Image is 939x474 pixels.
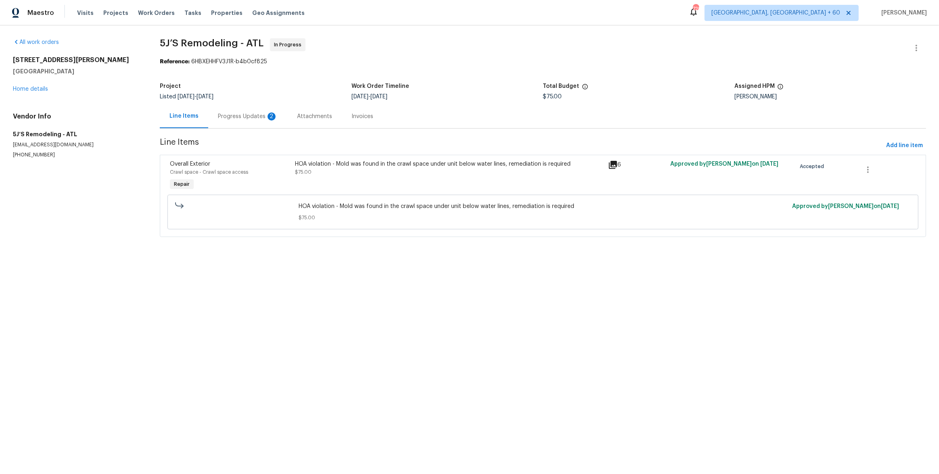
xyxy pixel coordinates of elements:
button: Add line item [883,138,926,153]
div: Progress Updates [218,112,278,121]
span: Add line item [886,141,923,151]
span: Approved by [PERSON_NAME] on [671,161,779,167]
span: [DATE] [370,94,387,100]
span: Line Items [160,138,883,153]
span: Geo Assignments [252,9,305,17]
span: Projects [103,9,128,17]
h5: Assigned HPM [734,83,775,89]
div: Line Items [169,112,199,120]
span: Listed [160,94,213,100]
span: $75.00 [295,170,312,175]
span: [DATE] [761,161,779,167]
h2: [STREET_ADDRESS][PERSON_NAME] [13,56,140,64]
span: [GEOGRAPHIC_DATA], [GEOGRAPHIC_DATA] + 60 [711,9,840,17]
span: $75.00 [543,94,562,100]
span: [PERSON_NAME] [878,9,927,17]
span: [DATE] [197,94,213,100]
div: 2 [268,112,276,121]
div: Invoices [351,112,373,121]
span: Overall Exterior [170,161,210,167]
h5: Work Order Timeline [351,83,409,89]
div: 6 [608,160,666,170]
p: [PHONE_NUMBER] [13,152,140,158]
span: Approved by [PERSON_NAME] on [792,204,899,209]
span: - [178,94,213,100]
span: Repair [171,180,193,188]
a: Home details [13,86,48,92]
div: 6HBXEHHFV3J1R-b4b0cf825 [160,58,926,66]
h5: Total Budget [543,83,579,89]
span: Crawl space - Crawl space access [170,170,248,175]
div: [PERSON_NAME] [734,94,926,100]
div: HOA violation - Mold was found in the crawl space under unit below water lines, remediation is re... [295,160,603,168]
p: [EMAIL_ADDRESS][DOMAIN_NAME] [13,141,140,148]
span: Accepted [800,162,827,170]
span: [DATE] [881,204,899,209]
span: $75.00 [299,214,787,222]
h5: 5J’S Remodeling - ATL [13,130,140,138]
div: Attachments [297,112,332,121]
span: HOA violation - Mold was found in the crawl space under unit below water lines, remediation is re... [299,202,787,210]
span: Visits [77,9,94,17]
span: Maestro [27,9,54,17]
h5: Project [160,83,181,89]
span: Tasks [184,10,201,16]
h4: Vendor Info [13,112,140,121]
span: Properties [211,9,243,17]
div: 729 [693,5,698,13]
span: [DATE] [351,94,368,100]
h5: [GEOGRAPHIC_DATA] [13,67,140,75]
span: The total cost of line items that have been proposed by Opendoor. This sum includes line items th... [582,83,588,94]
a: All work orders [13,39,59,45]
span: Work Orders [138,9,175,17]
span: 5J’S Remodeling - ATL [160,38,264,48]
span: [DATE] [178,94,194,100]
span: - [351,94,387,100]
span: The hpm assigned to this work order. [777,83,784,94]
span: In Progress [274,41,305,49]
b: Reference: [160,59,190,64]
